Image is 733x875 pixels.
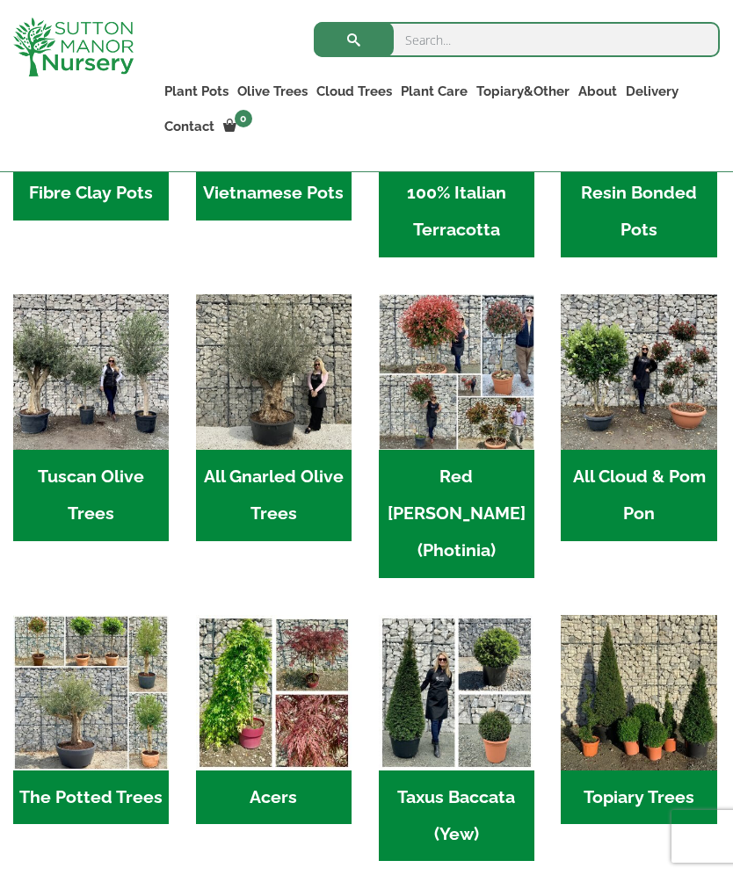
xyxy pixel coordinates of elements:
a: Visit product category The Potted Trees [13,615,169,825]
a: Visit product category All Cloud & Pom Pon [561,294,716,541]
h2: Taxus Baccata (Yew) [379,770,534,862]
a: Visit product category Topiary Trees [561,615,716,825]
h2: Red [PERSON_NAME] (Photinia) [379,450,534,578]
h2: Topiary Trees [561,770,716,825]
img: Home - 7716AD77 15EA 4607 B135 B37375859F10 [13,294,169,450]
a: Olive Trees [233,79,312,104]
a: About [574,79,621,104]
a: Visit product category Acers [196,615,352,825]
img: Home - 5833C5B7 31D0 4C3A 8E42 DB494A1738DB [196,294,352,450]
h2: The Potted Trees [13,770,169,825]
img: Home - new coll [13,615,169,770]
a: Contact [160,114,219,139]
img: Home - F5A23A45 75B5 4929 8FB2 454246946332 [379,294,534,450]
h2: Vietnamese Pots [196,166,352,221]
a: Visit product category Taxus Baccata (Yew) [379,615,534,862]
a: Topiary&Other [472,79,574,104]
a: Plant Pots [160,79,233,104]
a: Visit product category All Gnarled Olive Trees [196,294,352,541]
img: Home - Untitled Project 4 [196,615,352,770]
a: 0 [219,114,258,139]
span: 0 [235,110,252,127]
h2: Acers [196,770,352,825]
img: Home - A124EB98 0980 45A7 B835 C04B779F7765 [561,294,716,450]
h2: Tuscan Olive Trees [13,450,169,541]
h2: All Gnarled Olive Trees [196,450,352,541]
h2: Fibre Clay Pots [13,166,169,221]
h2: Resin Bonded Pots [561,166,716,257]
a: Delivery [621,79,683,104]
a: Visit product category Red Robin (Photinia) [379,294,534,578]
h2: All Cloud & Pom Pon [561,450,716,541]
img: Home - C8EC7518 C483 4BAA AA61 3CAAB1A4C7C4 1 201 a [561,615,716,770]
h2: 100% Italian Terracotta [379,166,534,257]
a: Plant Care [396,79,472,104]
img: Home - Untitled Project [379,615,534,770]
input: Search... [314,22,720,57]
a: Cloud Trees [312,79,396,104]
a: Visit product category Tuscan Olive Trees [13,294,169,541]
img: logo [13,18,134,76]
